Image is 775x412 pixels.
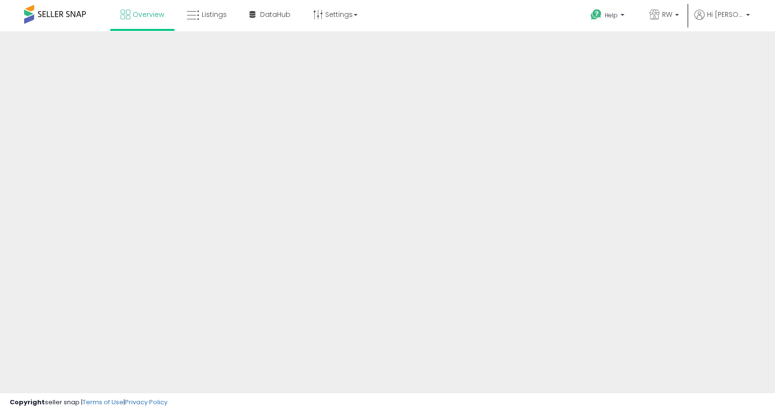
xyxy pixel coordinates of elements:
[83,398,124,407] a: Terms of Use
[605,11,618,19] span: Help
[133,10,164,19] span: Overview
[694,10,750,31] a: Hi [PERSON_NAME]
[202,10,227,19] span: Listings
[583,1,634,31] a: Help
[662,10,672,19] span: RW
[10,398,45,407] strong: Copyright
[590,9,602,21] i: Get Help
[707,10,743,19] span: Hi [PERSON_NAME]
[260,10,291,19] span: DataHub
[125,398,167,407] a: Privacy Policy
[10,398,167,407] div: seller snap | |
